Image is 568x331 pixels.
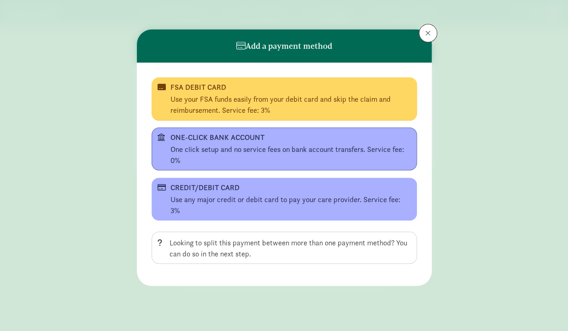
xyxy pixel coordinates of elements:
[170,94,411,116] div: Use your FSA funds easily from your debit card and skip the claim and reimbursement. Service fee: 3%
[170,144,411,166] div: One click setup and no service fees on bank account transfers. Service fee: 0%
[236,41,332,51] h6: Add a payment method
[170,82,396,93] div: FSA DEBIT CARD
[170,132,396,143] div: ONE-CLICK BANK ACCOUNT
[170,182,396,193] div: CREDIT/DEBIT CARD
[170,194,411,216] div: Use any major credit or debit card to pay your care provider. Service fee: 3%
[152,77,417,120] button: FSA DEBIT CARD Use your FSA funds easily from your debit card and skip the claim and reimbursemen...
[170,238,411,260] div: Looking to split this payment between more than one payment method? You can do so in the next step.
[152,178,417,221] button: CREDIT/DEBIT CARD Use any major credit or debit card to pay your care provider. Service fee: 3%
[152,128,417,170] button: ONE-CLICK BANK ACCOUNT One click setup and no service fees on bank account transfers. Service fee...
